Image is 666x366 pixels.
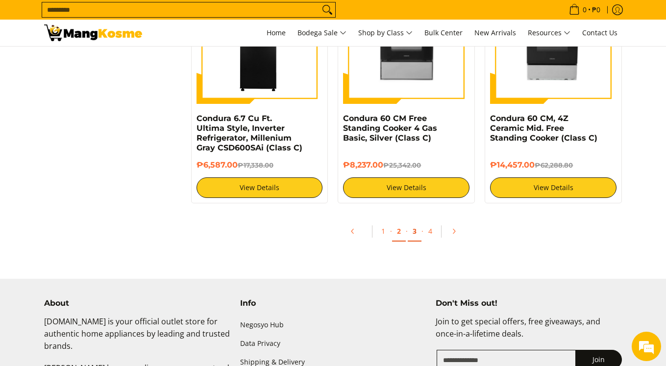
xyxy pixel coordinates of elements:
[419,20,468,46] a: Bulk Center
[535,161,573,169] del: ₱62,288.80
[436,298,622,308] h4: Don't Miss out!
[390,226,392,236] span: ·
[320,2,335,17] button: Search
[490,160,617,170] h6: ₱14,457.00
[44,316,230,362] p: [DOMAIN_NAME] is your official outlet store for authentic home appliances by leading and trusted ...
[474,28,516,37] span: New Arrivals
[186,218,627,249] ul: Pagination
[469,20,521,46] a: New Arrivals
[421,226,423,236] span: ·
[383,161,421,169] del: ₱25,342.00
[238,161,273,169] del: ₱17,338.00
[523,20,575,46] a: Resources
[490,177,617,198] a: View Details
[423,221,437,241] a: 4
[240,298,426,308] h4: Info
[343,160,469,170] h6: ₱8,237.00
[44,24,142,41] img: Class C Home &amp; Business Appliances: Up to 70% Off l Mang Kosme | Page 2
[267,28,286,37] span: Home
[577,20,622,46] a: Contact Us
[161,5,184,28] div: Minimize live chat window
[358,27,413,39] span: Shop by Class
[436,316,622,350] p: Join to get special offers, free giveaways, and once-in-a-lifetime deals.
[152,20,622,46] nav: Main Menu
[44,298,230,308] h4: About
[392,221,406,242] a: 2
[408,221,421,242] a: 3
[343,114,437,143] a: Condura 60 CM Free Standing Cooker 4 Gas Basic, Silver (Class C)
[5,254,187,288] textarea: Type your message and hit 'Enter'
[293,20,351,46] a: Bodega Sale
[490,114,597,143] a: Condura 60 CM, 4Z Ceramic Mid. Free Standing Cooker (Class C)
[582,28,617,37] span: Contact Us
[566,4,603,15] span: •
[197,177,323,198] a: View Details
[581,6,588,13] span: 0
[376,221,390,241] a: 1
[51,55,165,68] div: Chat with us now
[262,20,291,46] a: Home
[424,28,463,37] span: Bulk Center
[297,27,346,39] span: Bodega Sale
[197,160,323,170] h6: ₱6,587.00
[343,177,469,198] a: View Details
[197,114,302,152] a: Condura 6.7 Cu Ft. Ultima Style, Inverter Refrigerator, Millenium Gray CSD600SAi (Class C)
[57,117,135,216] span: We're online!
[406,226,408,236] span: ·
[353,20,418,46] a: Shop by Class
[240,335,426,353] a: Data Privacy
[240,316,426,334] a: Negosyo Hub
[591,6,602,13] span: ₱0
[528,27,570,39] span: Resources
